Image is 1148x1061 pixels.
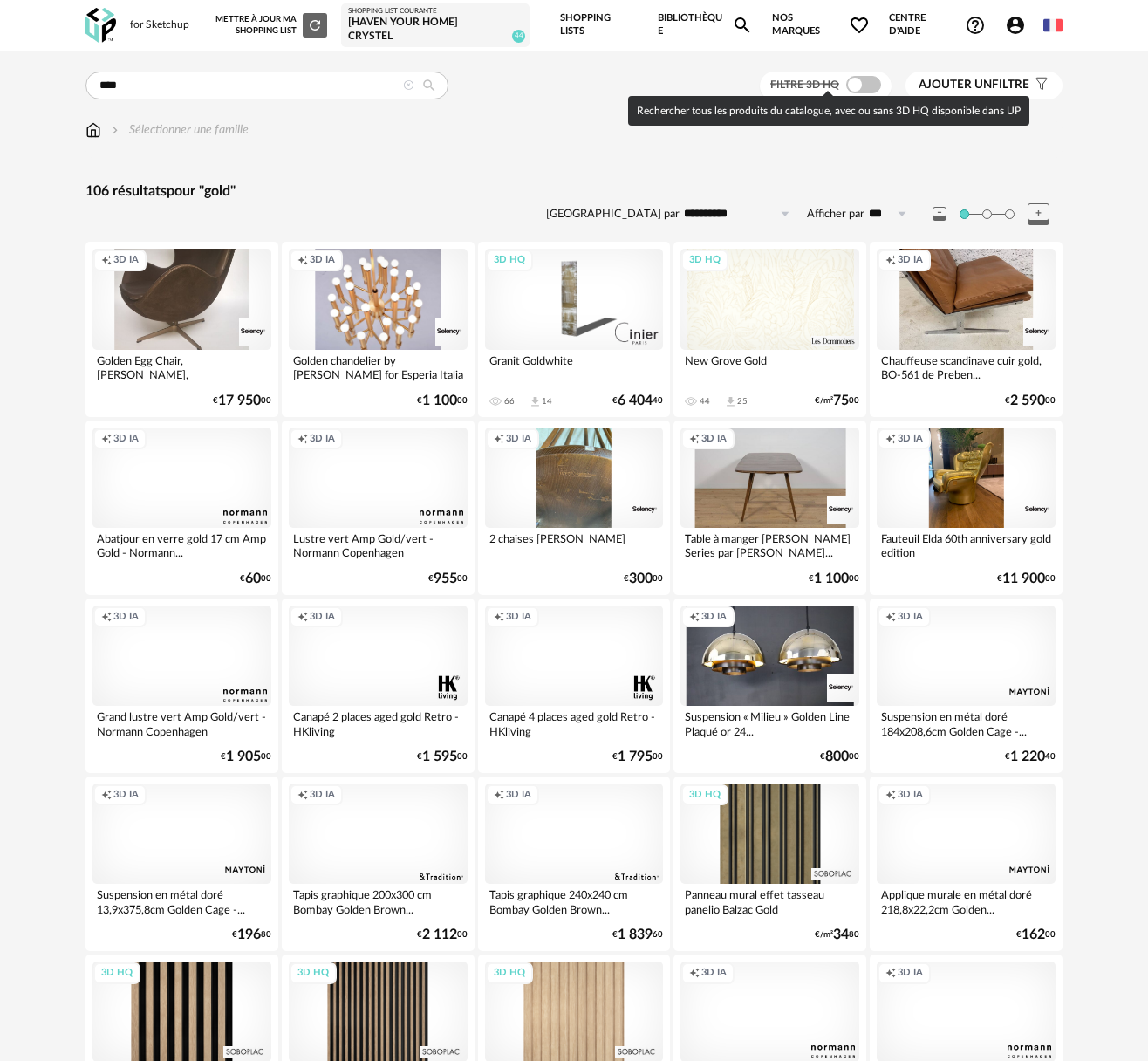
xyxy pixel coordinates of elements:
[113,254,139,267] span: 3D IA
[282,777,475,951] a: Creation icon 3D IA Tapis graphique 200x300 cm Bombay Golden Brown... €2 11200
[701,433,727,446] span: 3D IA
[485,706,664,741] div: Canapé 4 places aged gold Retro - HKliving
[833,929,849,941] span: 34
[417,395,468,407] div: € 00
[898,254,923,267] span: 3D IA
[870,242,1063,416] a: Creation icon 3D IA Chauffeuse scandinave cuir gold, BO-561 de Preben... €2 59000
[494,611,504,624] span: Creation icon
[885,433,896,446] span: Creation icon
[494,789,504,802] span: Creation icon
[434,573,457,585] span: 955
[809,573,859,585] div: € 00
[680,706,859,741] div: Suspension « Milieu » Golden Line Plaqué or 24...
[85,121,101,139] img: svg+xml;base64,PHN2ZyB3aWR0aD0iMTYiIGhlaWdodD0iMTciIHZpZXdCb3g9IjAgMCAxNiAxNyIgZmlsbD0ibm9uZSIgeG...
[849,15,870,36] span: Heart Outline icon
[770,79,839,90] span: Filtre 3D HQ
[919,79,992,91] span: Ajouter un
[92,350,271,385] div: Golden Egg Chair, [PERSON_NAME], [PERSON_NAME]
[1022,929,1045,941] span: 162
[889,12,986,38] span: Centre d'aideHelp Circle Outline icon
[807,207,864,222] label: Afficher par
[240,573,271,585] div: € 00
[478,242,671,416] a: 3D HQ Granit Goldwhite 66 Download icon 14 €6 40440
[92,706,271,741] div: Grand lustre vert Amp Gold/vert - Normann Copenhagen
[167,184,236,198] span: pour "gold"
[898,611,923,624] span: 3D IA
[348,7,523,44] a: Shopping List courante [Haven your Home] Crystel 44
[289,528,468,563] div: Lustre vert Amp Gold/vert - Normann Copenhagen
[1010,395,1045,407] span: 2 590
[546,207,680,222] label: [GEOGRAPHIC_DATA] par
[422,395,457,407] span: 1 100
[92,528,271,563] div: Abatjour en verre gold 17 cm Amp Gold - Normann...
[680,350,859,385] div: New Grove Gold
[289,350,468,385] div: Golden chandelier by [PERSON_NAME] for Esperia Italia
[108,121,249,139] div: Sélectionner une famille
[870,421,1063,595] a: Creation icon 3D IA Fauteuil Elda 60th anniversary gold edition €11 90000
[506,789,531,802] span: 3D IA
[478,421,671,595] a: Creation icon 3D IA 2 chaises [PERSON_NAME] €30000
[629,573,653,585] span: 300
[101,433,112,446] span: Creation icon
[833,395,849,407] span: 75
[618,751,653,763] span: 1 795
[870,777,1063,951] a: Creation icon 3D IA Applique murale en métal doré 218,8x22,2cm Golden... €16200
[877,706,1056,741] div: Suspension en métal doré 184x208,6cm Golden Cage -...
[1005,15,1034,36] span: Account Circle icon
[218,395,261,407] span: 17 950
[310,611,335,624] span: 3D IA
[612,395,663,407] div: € 40
[618,929,653,941] span: 1 839
[624,573,663,585] div: € 00
[85,599,278,773] a: Creation icon 3D IA Grand lustre vert Amp Gold/vert - Normann Copenhagen €1 90500
[422,929,457,941] span: 2 112
[226,751,261,763] span: 1 905
[885,611,896,624] span: Creation icon
[673,599,866,773] a: Creation icon 3D IA Suspension « Milieu » Golden Line Plaqué or 24... €80000
[85,242,278,416] a: Creation icon 3D IA Golden Egg Chair, [PERSON_NAME], [PERSON_NAME] €17 95000
[529,395,542,408] span: Download icon
[478,777,671,951] a: Creation icon 3D IA Tapis graphique 240x240 cm Bombay Golden Brown... €1 83960
[504,396,515,407] div: 66
[905,72,1063,99] button: Ajouter unfiltre Filter icon
[681,250,728,271] div: 3D HQ
[814,573,849,585] span: 1 100
[486,250,533,271] div: 3D HQ
[92,884,271,919] div: Suspension en métal doré 13,9x375,8cm Golden Cage -...
[113,789,139,802] span: 3D IA
[673,242,866,416] a: 3D HQ New Grove Gold 44 Download icon 25 €/m²7500
[289,706,468,741] div: Canapé 2 places aged gold Retro - HKliving
[628,96,1029,126] div: Rechercher tous les produits du catalogue, avec ou sans 3D HQ disponible dans UP
[673,777,866,951] a: 3D HQ Panneau mural effet tasseau panelio Balzac Gold €/m²3480
[870,599,1063,773] a: Creation icon 3D IA Suspension en métal doré 184x208,6cm Golden Cage -... €1 22040
[815,929,859,941] div: €/m² 80
[232,929,271,941] div: € 80
[737,396,748,407] div: 25
[348,16,523,43] div: [Haven your Home] Crystel
[1005,751,1056,763] div: € 40
[310,433,335,446] span: 3D IA
[290,962,337,984] div: 3D HQ
[1002,573,1045,585] span: 11 900
[221,751,271,763] div: € 00
[108,121,122,139] img: svg+xml;base64,PHN2ZyB3aWR0aD0iMTYiIGhlaWdodD0iMTYiIHZpZXdCb3g9IjAgMCAxNiAxNiIgZmlsbD0ibm9uZSIgeG...
[307,20,323,29] span: Refresh icon
[700,396,710,407] div: 44
[898,967,923,980] span: 3D IA
[428,573,468,585] div: € 00
[701,967,727,980] span: 3D IA
[485,350,664,385] div: Granit Goldwhite
[113,433,139,446] span: 3D IA
[130,18,189,32] div: for Sketchup
[245,573,261,585] span: 60
[919,78,1029,92] span: filtre
[815,395,859,407] div: €/m² 00
[997,573,1056,585] div: € 00
[417,751,468,763] div: € 00
[494,433,504,446] span: Creation icon
[213,395,271,407] div: € 00
[612,929,663,941] div: € 60
[506,433,531,446] span: 3D IA
[485,884,664,919] div: Tapis graphique 240x240 cm Bombay Golden Brown...
[681,784,728,806] div: 3D HQ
